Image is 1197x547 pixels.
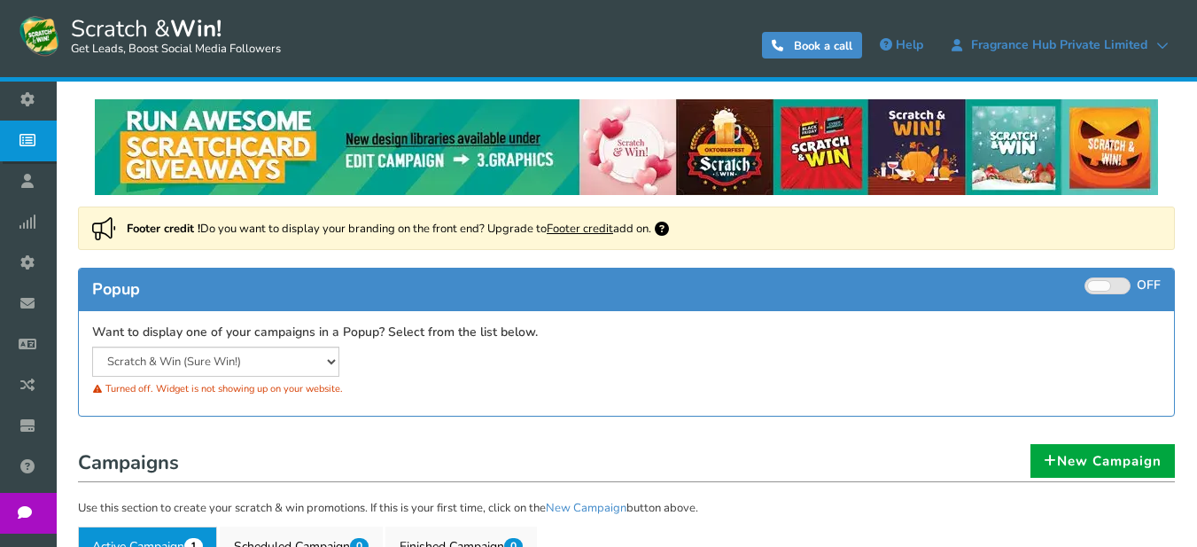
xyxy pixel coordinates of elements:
img: festival-poster-2020.webp [95,99,1158,195]
span: Popup [92,278,140,300]
a: Footer credit [547,221,613,237]
span: Fragrance Hub Private Limited [962,38,1156,52]
a: Book a call [762,32,862,59]
div: Do you want to display your branding on the front end? Upgrade to add on. [78,207,1175,250]
span: Help [896,36,923,53]
a: Help [871,31,932,59]
span: Scratch & [62,13,281,58]
small: Get Leads, Boost Social Media Followers [71,43,281,57]
strong: Footer credit ! [127,221,200,237]
h1: Campaigns [78,447,1175,482]
a: Scratch &Win! Get Leads, Boost Social Media Followers [18,13,281,58]
p: Use this section to create your scratch & win promotions. If this is your first time, click on th... [78,500,1175,518]
a: New Campaign [1030,444,1175,478]
a: New Campaign [546,500,626,516]
span: Book a call [794,38,852,54]
div: Turned off. Widget is not showing up on your website. [92,377,613,401]
img: Scratch and Win [18,13,62,58]
span: OFF [1137,277,1161,293]
label: Want to display one of your campaigns in a Popup? Select from the list below. [92,324,538,341]
strong: Win! [170,13,222,44]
